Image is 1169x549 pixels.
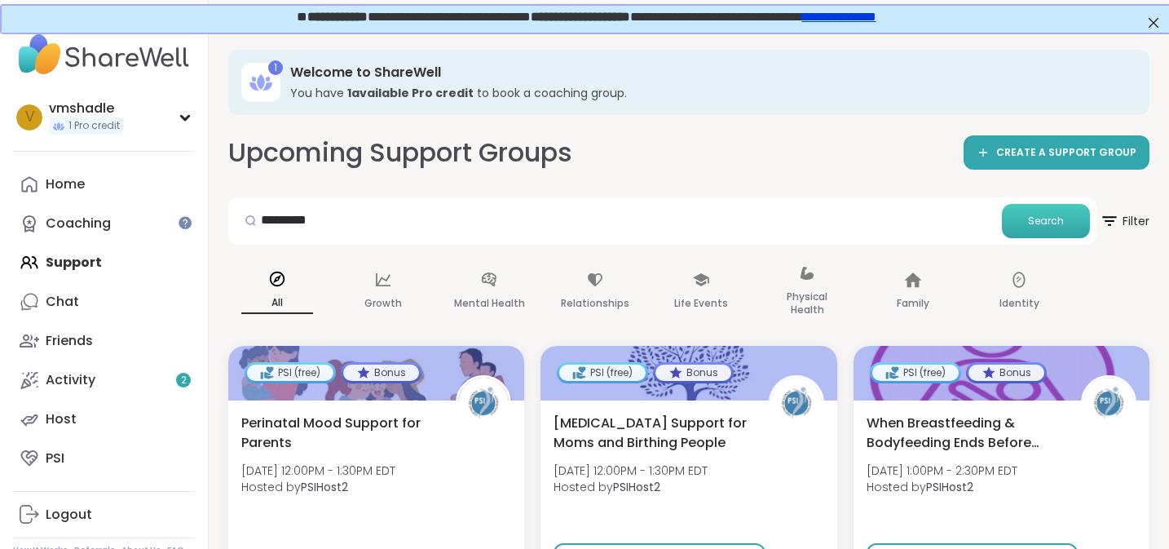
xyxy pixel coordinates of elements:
span: CREATE A SUPPORT GROUP [996,146,1136,160]
div: Bonus [343,365,419,381]
div: vmshadle [49,100,123,117]
div: Friends [46,332,93,350]
span: v [25,107,34,128]
p: Family [897,294,929,313]
p: Mental Health [454,294,525,313]
b: PSIHost2 [301,479,348,495]
span: Hosted by [241,479,395,495]
b: 1 available Pro credit [347,85,474,101]
div: Coaching [46,215,111,232]
a: Host [13,400,195,439]
span: Hosted by [554,479,708,495]
p: Growth [364,294,402,313]
span: Search [1028,214,1064,228]
div: PSI (free) [559,365,646,381]
span: 1 Pro credit [68,119,120,133]
div: Chat [46,293,79,311]
a: Coaching [13,204,195,243]
span: [MEDICAL_DATA] Support for Moms and Birthing People [554,414,750,453]
a: Activity2 [13,361,195,400]
div: Logout [46,506,92,524]
h3: You have to book a coaching group. [290,85,1127,101]
a: Home [13,165,195,204]
span: [DATE] 1:00PM - 2:30PM EDT [867,463,1017,479]
span: When Breastfeeding & Bodyfeeding Ends Before Ready [867,414,1063,453]
div: Home [46,175,85,193]
iframe: Spotlight [179,216,192,229]
img: PSIHost2 [771,378,822,428]
span: Hosted by [867,479,1017,495]
img: ShareWell Nav Logo [13,26,195,83]
div: PSI (free) [872,365,959,381]
span: 2 [181,374,187,387]
b: PSIHost2 [926,479,973,495]
span: Filter [1100,201,1149,241]
div: PSI [46,449,64,467]
span: [DATE] 12:00PM - 1:30PM EDT [554,463,708,479]
p: Identity [999,294,1039,313]
div: Bonus [968,365,1044,381]
a: Chat [13,282,195,321]
p: Physical Health [771,287,843,320]
div: PSI (free) [247,365,333,381]
p: Relationships [561,294,629,313]
img: PSIHost2 [1083,378,1134,428]
a: Friends [13,321,195,361]
a: Logout [13,495,195,534]
div: Activity [46,371,95,389]
div: 1 [268,60,283,75]
a: PSI [13,439,195,478]
b: PSIHost2 [613,479,660,495]
div: Bonus [655,365,731,381]
button: Search [1002,204,1090,238]
h2: Upcoming Support Groups [228,135,572,171]
div: Host [46,410,77,428]
h3: Welcome to ShareWell [290,64,1127,82]
span: Perinatal Mood Support for Parents [241,414,438,453]
a: CREATE A SUPPORT GROUP [964,135,1149,170]
p: All [241,293,313,314]
button: Filter [1100,197,1149,245]
p: Life Events [674,294,728,313]
img: PSIHost2 [458,378,509,428]
span: [DATE] 12:00PM - 1:30PM EDT [241,463,395,479]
